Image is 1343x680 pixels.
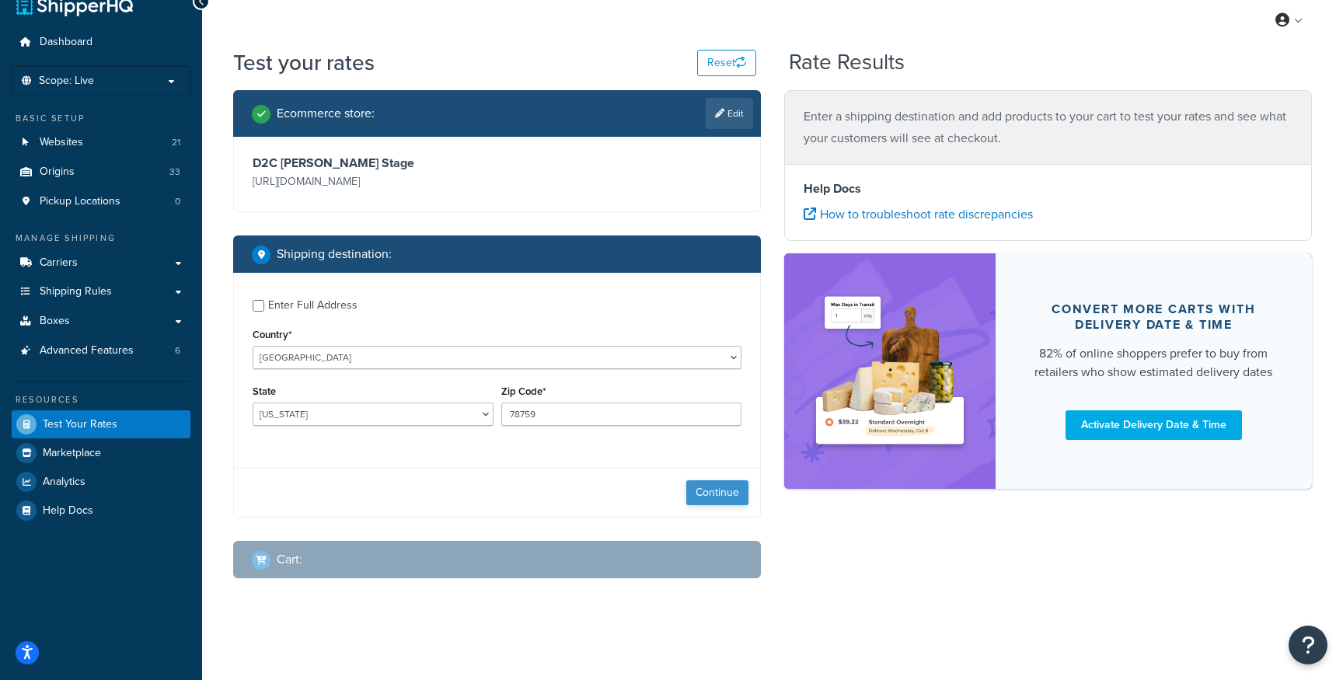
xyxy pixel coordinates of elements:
li: Origins [12,158,190,187]
a: Edit [706,98,753,129]
h1: Test your rates [233,47,375,78]
span: Test Your Rates [43,418,117,431]
span: 6 [175,344,180,357]
span: 21 [172,136,180,149]
a: Shipping Rules [12,277,190,306]
h4: Help Docs [804,180,1292,198]
button: Reset [697,50,756,76]
label: Country* [253,329,291,340]
span: Pickup Locations [40,195,120,208]
div: Enter Full Address [268,295,358,316]
label: State [253,385,276,397]
a: Carriers [12,249,190,277]
input: Enter Full Address [253,300,264,312]
a: Test Your Rates [12,410,190,438]
a: Marketplace [12,439,190,467]
h3: D2C [PERSON_NAME] Stage [253,155,494,171]
p: [URL][DOMAIN_NAME] [253,171,494,193]
div: Manage Shipping [12,232,190,245]
li: Websites [12,128,190,157]
label: Zip Code* [501,385,546,397]
span: Advanced Features [40,344,134,357]
a: Dashboard [12,28,190,57]
span: Origins [40,166,75,179]
span: Carriers [40,256,78,270]
span: Help Docs [43,504,93,518]
h2: Rate Results [789,51,905,75]
span: Marketplace [43,447,101,460]
h2: Ecommerce store : [277,106,375,120]
div: Resources [12,393,190,406]
li: Advanced Features [12,337,190,365]
p: Enter a shipping destination and add products to your cart to test your rates and see what your c... [804,106,1292,149]
a: Boxes [12,307,190,336]
div: 82% of online shoppers prefer to buy from retailers who show estimated delivery dates [1033,344,1275,382]
span: Scope: Live [39,75,94,88]
button: Continue [686,480,748,505]
img: feature-image-ddt-36eae7f7280da8017bfb280eaccd9c446f90b1fe08728e4019434db127062ab4.png [808,277,972,465]
a: How to troubleshoot rate discrepancies [804,205,1033,223]
a: Advanced Features6 [12,337,190,365]
h2: Cart : [277,553,302,567]
a: Analytics [12,468,190,496]
span: Analytics [43,476,85,489]
div: Convert more carts with delivery date & time [1033,302,1275,333]
span: Boxes [40,315,70,328]
a: Pickup Locations0 [12,187,190,216]
a: Origins33 [12,158,190,187]
a: Activate Delivery Date & Time [1066,410,1242,440]
span: 33 [169,166,180,179]
span: Websites [40,136,83,149]
a: Websites21 [12,128,190,157]
div: Basic Setup [12,112,190,125]
span: Shipping Rules [40,285,112,298]
span: 0 [175,195,180,208]
button: Open Resource Center [1289,626,1327,664]
h2: Shipping destination : [277,247,392,261]
li: Pickup Locations [12,187,190,216]
a: Help Docs [12,497,190,525]
span: Dashboard [40,36,92,49]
